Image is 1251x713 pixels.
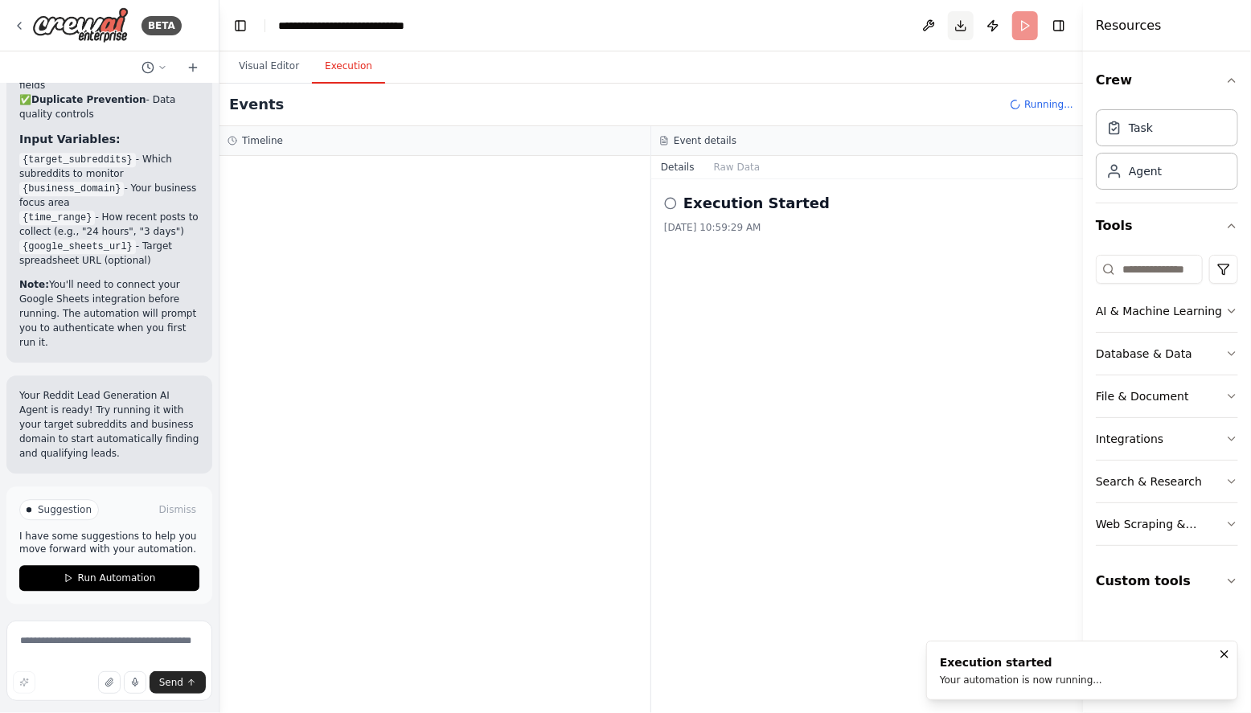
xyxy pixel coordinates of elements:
[1096,375,1238,417] button: File & Document
[674,134,736,147] h3: Event details
[19,210,199,239] li: - How recent posts to collect (e.g., "24 hours", "3 days")
[242,134,283,147] h3: Timeline
[135,58,174,77] button: Switch to previous chat
[156,502,199,518] button: Dismiss
[150,671,206,694] button: Send
[229,14,252,37] button: Hide left sidebar
[19,565,199,591] button: Run Automation
[1048,14,1070,37] button: Hide right sidebar
[19,153,136,167] code: {target_subreddits}
[1096,559,1238,604] button: Custom tools
[13,671,35,694] button: Improve this prompt
[19,388,199,461] p: Your Reddit Lead Generation AI Agent is ready! Try running it with your target subreddits and bus...
[98,671,121,694] button: Upload files
[226,50,312,84] button: Visual Editor
[1024,98,1073,111] span: Running...
[19,211,95,225] code: {time_range}
[19,133,121,145] strong: Input Variables:
[19,240,136,254] code: {google_sheets_url}
[19,530,199,555] p: I have some suggestions to help you move forward with your automation.
[19,279,49,290] strong: Note:
[651,156,704,178] button: Details
[180,58,206,77] button: Start a new chat
[683,192,830,215] h2: Execution Started
[1096,418,1238,460] button: Integrations
[32,7,129,43] img: Logo
[1096,333,1238,375] button: Database & Data
[1096,16,1162,35] h4: Resources
[31,94,146,105] strong: Duplicate Prevention
[1096,431,1163,447] div: Integrations
[704,156,770,178] button: Raw Data
[159,676,183,689] span: Send
[1096,303,1222,319] div: AI & Machine Learning
[1096,103,1238,203] div: Crew
[1096,503,1238,545] button: Web Scraping & Browsing
[19,152,199,181] li: - Which subreddits to monitor
[19,277,199,350] p: You'll need to connect your Google Sheets integration before running. The automation will prompt ...
[1096,203,1238,248] button: Tools
[78,572,156,584] span: Run Automation
[1129,163,1162,179] div: Agent
[19,239,199,268] li: - Target spreadsheet URL (optional)
[1096,516,1225,532] div: Web Scraping & Browsing
[1096,248,1238,559] div: Tools
[229,93,284,116] h2: Events
[1096,461,1238,502] button: Search & Research
[1096,58,1238,103] button: Crew
[664,221,1070,234] div: [DATE] 10:59:29 AM
[1129,120,1153,136] div: Task
[19,182,124,196] code: {business_domain}
[940,654,1102,670] div: Execution started
[38,503,92,516] span: Suggestion
[142,16,182,35] div: BETA
[312,50,385,84] button: Execution
[1096,388,1189,404] div: File & Document
[940,674,1102,686] div: Your automation is now running...
[1096,290,1238,332] button: AI & Machine Learning
[19,181,199,210] li: - Your business focus area
[1096,346,1192,362] div: Database & Data
[278,18,451,34] nav: breadcrumb
[124,671,146,694] button: Click to speak your automation idea
[1096,473,1202,490] div: Search & Research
